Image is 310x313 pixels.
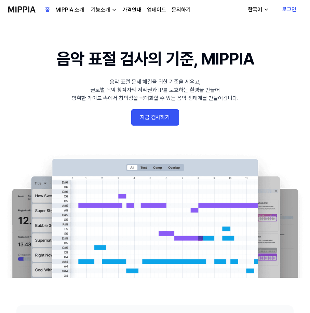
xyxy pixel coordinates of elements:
a: 가격안내 [122,6,141,14]
img: down [111,7,117,13]
a: 지금 검사하기 [131,109,179,126]
a: MIPPIA 소개 [55,6,84,14]
h1: 음악 표절 검사의 기준, MIPPIA [56,46,254,71]
a: 문의하기 [172,6,191,14]
div: 음악 표절 문제 해결을 위한 기준을 세우고, 글로벌 음악 창작자의 저작권과 IP를 보호하는 환경을 만들어 명확한 가이드 속에서 창의성을 극대화할 수 있는 음악 생태계를 만들어... [72,78,239,102]
div: 기능소개 [90,6,111,14]
div: 한국어 [246,5,264,14]
a: 홈 [45,0,50,19]
button: 기능소개 [90,6,117,14]
a: 업데이트 [147,6,166,14]
button: 한국어 [242,3,273,16]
